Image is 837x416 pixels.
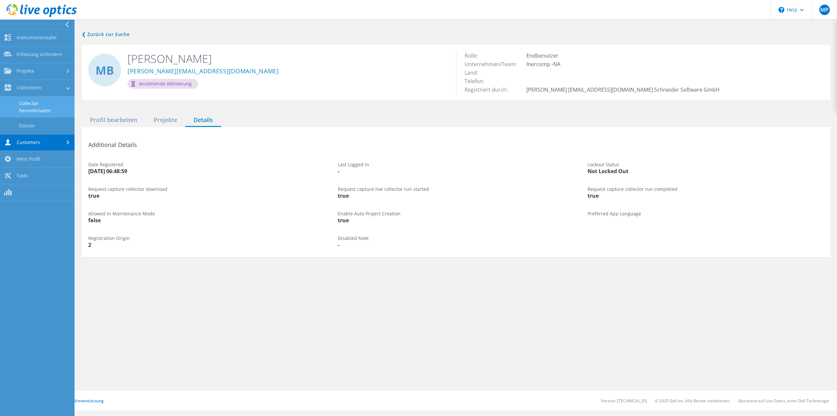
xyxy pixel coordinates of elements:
span: Registration Origin [88,235,130,241]
div: - [338,169,574,174]
div: Profil bearbeiten [82,114,145,127]
li: Basierend auf Live Optics, einer Dell Technologie [738,398,829,404]
a: [PERSON_NAME][EMAIL_ADDRESS][DOMAIN_NAME] [128,68,279,75]
span: Request capture collector run completed [588,186,677,192]
span: MB [95,64,114,76]
div: - [338,242,824,247]
a: Live Optics Dashboard [7,14,77,18]
a: Back to search [82,30,130,38]
div: false [88,218,325,223]
span: Allowed In Maintenance Mode [88,210,155,217]
span: Land: [465,69,485,76]
div: 2 [88,242,325,247]
span: Date Registered [88,161,123,168]
span: Telefon: [465,78,491,85]
span: Unternehmen/Team: [465,61,523,68]
div: true [588,193,824,198]
span: Registriert durch: [465,86,514,93]
div: Anstehende Aktivierung [128,79,198,89]
span: Preferred App Language [588,210,641,217]
span: Request capture live collector run started [338,186,429,192]
div: Not Locked Out [588,169,824,174]
div: true [338,218,574,223]
div: true [338,193,574,198]
h3: Additional Details [88,140,824,149]
div: [DATE] 06:48:59 [88,169,325,174]
span: Request capture collector download [88,186,167,192]
span: Last Logged In [338,161,369,168]
li: © 2025 Dell Inc. Alle Rechte vorbehalten. [655,398,730,404]
span: Disabled Note [338,235,369,241]
span: Lockout Status [588,161,619,168]
div: true [88,193,325,198]
h2: [PERSON_NAME] [128,51,446,66]
span: Rolle: [465,52,485,59]
div: Details [185,114,221,127]
span: Inercomp -NA [526,61,567,68]
td: [PERSON_NAME] [EMAIL_ADDRESS][DOMAIN_NAME] Schneider Software GmbH [525,85,721,94]
svg: \n [778,7,784,13]
td: Endbenutzer [525,51,721,60]
span: Enable Auto Project Creation [338,210,401,217]
a: Unterstützung [75,398,104,404]
li: Version: [TECHNICAL_ID] [601,398,647,404]
div: Projekte [145,114,185,127]
span: MP [820,7,828,12]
